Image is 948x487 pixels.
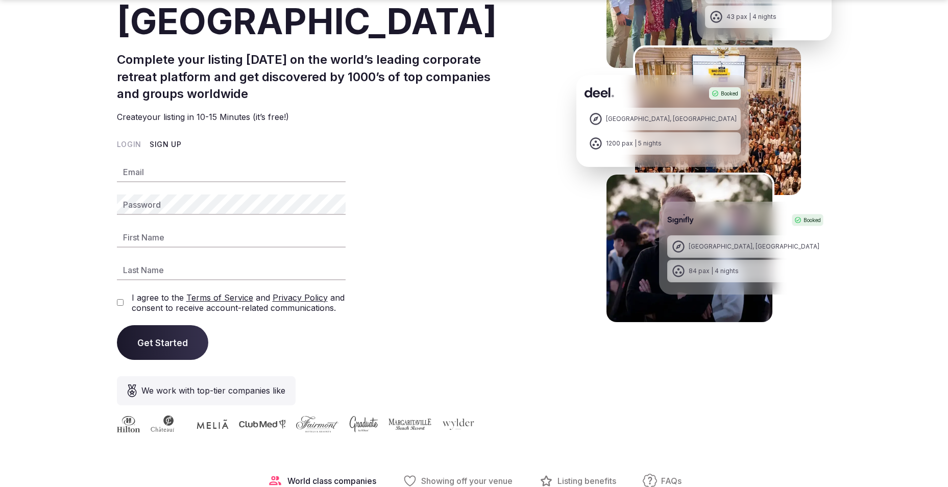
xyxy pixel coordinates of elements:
div: 43 pax | 4 nights [726,13,776,21]
a: Privacy Policy [273,293,328,303]
span: Listing benefits [557,475,616,486]
img: Signifly Portugal Retreat [604,173,774,324]
span: Showing off your venue [421,475,513,486]
div: 84 pax | 4 nights [689,267,739,276]
div: 1200 pax | 5 nights [606,139,662,148]
span: World class companies [287,475,376,486]
div: Booked [792,214,823,226]
button: Login [117,139,142,150]
a: Terms of Service [186,293,253,303]
div: [GEOGRAPHIC_DATA], [GEOGRAPHIC_DATA] [689,242,819,251]
label: I agree to the and and consent to receive account-related communications. [132,293,346,313]
img: Deel Spain Retreat [633,45,803,197]
h2: Complete your listing [DATE] on the world’s leading corporate retreat platform and get discovered... [117,51,514,103]
div: Booked [709,87,741,100]
button: Get Started [117,325,208,360]
div: [GEOGRAPHIC_DATA], [GEOGRAPHIC_DATA] [606,115,737,124]
div: We work with top-tier companies like [117,376,296,405]
p: Create your listing in 10-15 Minutes (it’s free!) [117,111,514,123]
button: Sign Up [150,139,182,150]
span: Get Started [137,337,188,348]
span: FAQs [661,475,682,486]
